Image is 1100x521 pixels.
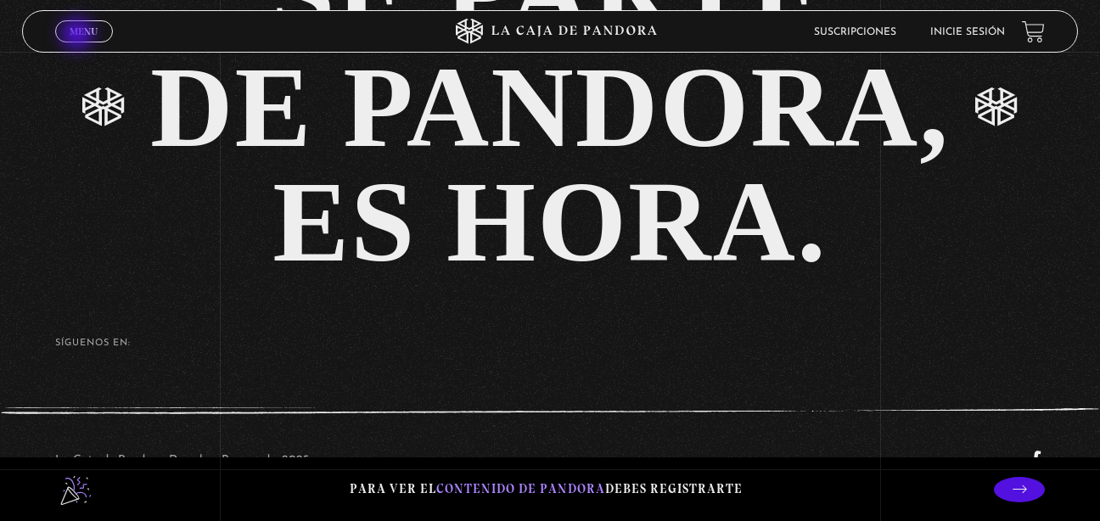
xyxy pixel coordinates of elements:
[64,41,104,53] span: Cerrar
[930,27,1005,37] a: Inicie sesión
[350,478,743,501] p: Para ver el debes registrarte
[814,27,896,37] a: Suscripciones
[1022,20,1045,43] a: View your shopping cart
[55,450,309,475] p: La Caja de Pandora, Derechos Reservados 2025
[436,481,605,496] span: contenido de Pandora
[70,26,98,36] span: Menu
[55,339,1045,348] h4: SÍguenos en:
